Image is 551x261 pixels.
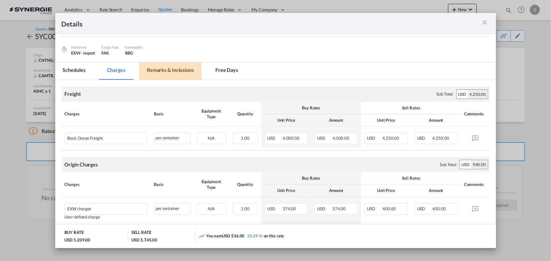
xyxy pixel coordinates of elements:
[417,136,432,141] span: USD
[311,114,361,126] th: Amount
[317,136,332,141] span: USD
[154,133,190,144] div: per container
[68,204,125,211] div: EXW charges
[241,206,249,211] span: 1.00
[311,184,361,197] th: Amount
[197,179,226,190] div: Equipment Type
[332,136,349,141] span: 4,000.00
[411,184,461,197] th: Amount
[460,160,471,169] div: USD
[55,13,496,248] md-dialog: Port of Loading ...
[241,136,249,141] span: 1.00
[208,136,215,141] span: N/A
[364,105,458,111] div: Sell Rates
[440,162,456,167] div: Sub Total
[367,136,382,141] span: USD
[65,237,91,243] div: USD 5,209.00
[68,133,125,141] div: Basic Ocean Freight
[382,206,396,211] span: 400.00
[197,108,226,119] div: Equipment Type
[247,233,262,238] span: 10.29 %
[461,172,489,197] th: Comments
[332,206,346,211] span: 374.00
[264,175,358,181] div: Buy Rates
[468,90,488,99] div: 4,250.00
[382,136,399,141] span: 4,250.00
[198,233,284,240] div: You earn on this rate
[65,90,81,97] div: Freight
[367,206,382,211] span: USD
[261,114,311,126] th: Unit Price
[65,111,148,117] div: Charges
[71,44,95,50] div: Incoterms
[436,91,453,97] div: Sub Total
[125,50,133,55] span: BBG
[264,105,358,111] div: Buy Rates
[61,46,68,53] img: cargo.png
[65,215,148,219] div: User defined charge
[317,206,332,211] span: USD
[101,50,119,56] div: FAK
[481,19,489,26] md-icon: icon-close m-3 fg-AAA8AD cursor
[125,44,142,50] div: Commodity
[55,62,252,80] md-pagination-wrapper: Use the left and right arrow keys to navigate between tabs
[461,102,489,126] th: Comments
[283,206,296,211] span: 374.00
[432,206,446,211] span: 400.00
[432,136,449,141] span: 4,250.00
[154,111,190,117] div: Basis
[267,136,282,141] span: USD
[417,206,432,211] span: USD
[131,237,157,243] div: USD 5,745.00
[222,233,244,238] span: USD 536.00
[457,90,468,99] div: USD
[139,62,201,80] md-tab-item: Remarks & Inclusions
[62,19,447,27] div: Details
[361,184,411,197] th: Unit Price
[232,111,258,117] div: Quantity
[71,50,95,56] div: EXW
[55,62,93,80] md-tab-item: Schedules
[283,136,299,141] span: 4,000.00
[471,160,488,169] div: 940.00
[99,62,133,80] md-tab-item: Charges
[101,44,119,50] div: Cargo Type
[198,233,205,239] md-icon: icon-trending-up
[65,229,84,237] div: BUY RATE
[361,114,411,126] th: Unit Price
[232,182,258,187] div: Quantity
[65,182,148,187] div: Charges
[267,206,282,211] span: USD
[65,161,98,168] div: Origin Charges
[208,206,215,211] span: N/A
[364,175,458,181] div: Sell Rates
[261,184,311,197] th: Unit Price
[411,114,461,126] th: Amount
[208,62,246,80] md-tab-item: Free days
[81,50,95,56] div: - import
[154,203,190,215] div: per container
[131,229,151,237] div: SELL RATE
[154,182,190,187] div: Basis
